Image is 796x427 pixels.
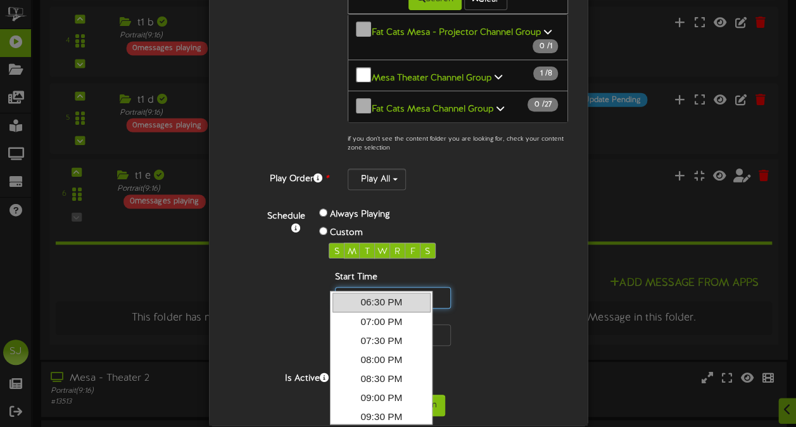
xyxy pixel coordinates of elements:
span: T [365,247,370,257]
span: 0 [539,42,546,51]
a: 06:30 PM [332,293,431,312]
span: / 27 [528,98,558,112]
b: Mesa Theater Channel Group [371,73,491,82]
a: 09:30 PM [332,407,431,426]
a: 07:00 PM [332,312,431,331]
b: Fat Cats Mesa Channel Group [371,105,493,114]
label: Custom [330,227,363,239]
span: W [377,247,388,257]
span: F [410,247,415,257]
button: Fat Cats Mesa - Projector Channel Group 0 /1 [348,14,569,60]
button: Play All [348,169,406,190]
button: Mesa Theater Channel Group 1 /8 [348,60,569,92]
b: Fat Cats Mesa - Projector Channel Group [371,28,541,37]
label: Always Playing [330,208,390,221]
span: S [425,247,430,257]
span: 0 [534,100,541,109]
a: 07:30 PM [332,331,431,350]
label: Play Order [218,169,338,186]
a: 09:00 PM [332,388,431,407]
span: / 8 [533,67,558,80]
span: M [348,247,357,257]
span: S [334,247,339,257]
span: / 1 [533,39,558,53]
label: Is Active [218,368,338,385]
span: 1 [540,69,545,78]
span: R [395,247,400,257]
a: 08:30 PM [332,369,431,388]
button: Fat Cats Mesa Channel Group 0 /27 [348,91,569,123]
label: Start Time [335,271,377,284]
b: Schedule [267,212,305,221]
a: 08:00 PM [332,350,431,369]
